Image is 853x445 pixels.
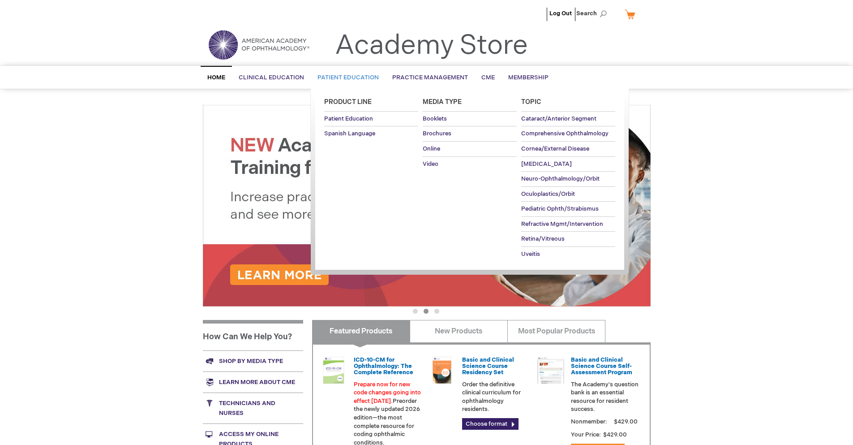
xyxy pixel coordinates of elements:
[413,309,418,314] button: 1 of 3
[521,251,540,258] span: Uveitis
[410,320,508,342] a: New Products
[429,357,455,384] img: 02850963u_47.png
[423,160,438,168] span: Video
[423,145,440,152] span: Online
[549,10,572,17] a: Log Out
[602,431,628,438] span: $429.00
[424,309,429,314] button: 2 of 3
[508,74,549,81] span: Membership
[521,98,541,106] span: Topic
[335,30,528,62] a: Academy Store
[521,190,575,198] span: Oculoplastics/Orbit
[571,431,601,438] strong: Your Price:
[317,74,379,81] span: Patient Education
[481,74,495,81] span: CME
[521,175,600,182] span: Neuro-Ophthalmology/Orbit
[312,320,410,342] a: Featured Products
[521,160,572,168] span: [MEDICAL_DATA]
[537,357,564,384] img: bcscself_20.jpg
[521,145,589,152] span: Cornea/External Disease
[521,130,609,137] span: Comprehensive Ophthalmology
[613,418,639,425] span: $429.00
[324,115,373,122] span: Patient Education
[203,393,303,423] a: Technicians and nurses
[571,356,632,376] a: Basic and Clinical Science Course Self-Assessment Program
[423,115,447,122] span: Booklets
[571,380,639,414] p: The Academy's question bank is an essential resource for resident success.
[462,380,530,414] p: Order the definitive clinical curriculum for ophthalmology residents.
[207,74,225,81] span: Home
[521,205,599,212] span: Pediatric Ophth/Strabismus
[203,320,303,350] h1: How Can We Help You?
[434,309,439,314] button: 3 of 3
[239,74,304,81] span: Clinical Education
[423,98,462,106] span: Media Type
[423,130,451,137] span: Brochures
[203,372,303,393] a: Learn more about CME
[324,130,375,137] span: Spanish Language
[354,356,413,376] a: ICD-10-CM for Ophthalmology: The Complete Reference
[320,357,347,384] img: 0120008u_42.png
[462,418,519,430] a: Choose format
[521,220,603,228] span: Refractive Mgmt/Intervention
[354,381,421,405] font: Prepare now for new code changes going into effect [DATE].
[507,320,605,342] a: Most Popular Products
[521,115,596,122] span: Cataract/Anterior Segment
[324,98,372,106] span: Product Line
[521,235,565,242] span: Retina/Vitreous
[462,356,514,376] a: Basic and Clinical Science Course Residency Set
[576,4,610,22] span: Search
[571,416,607,428] strong: Nonmember:
[392,74,468,81] span: Practice Management
[203,350,303,372] a: Shop by media type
